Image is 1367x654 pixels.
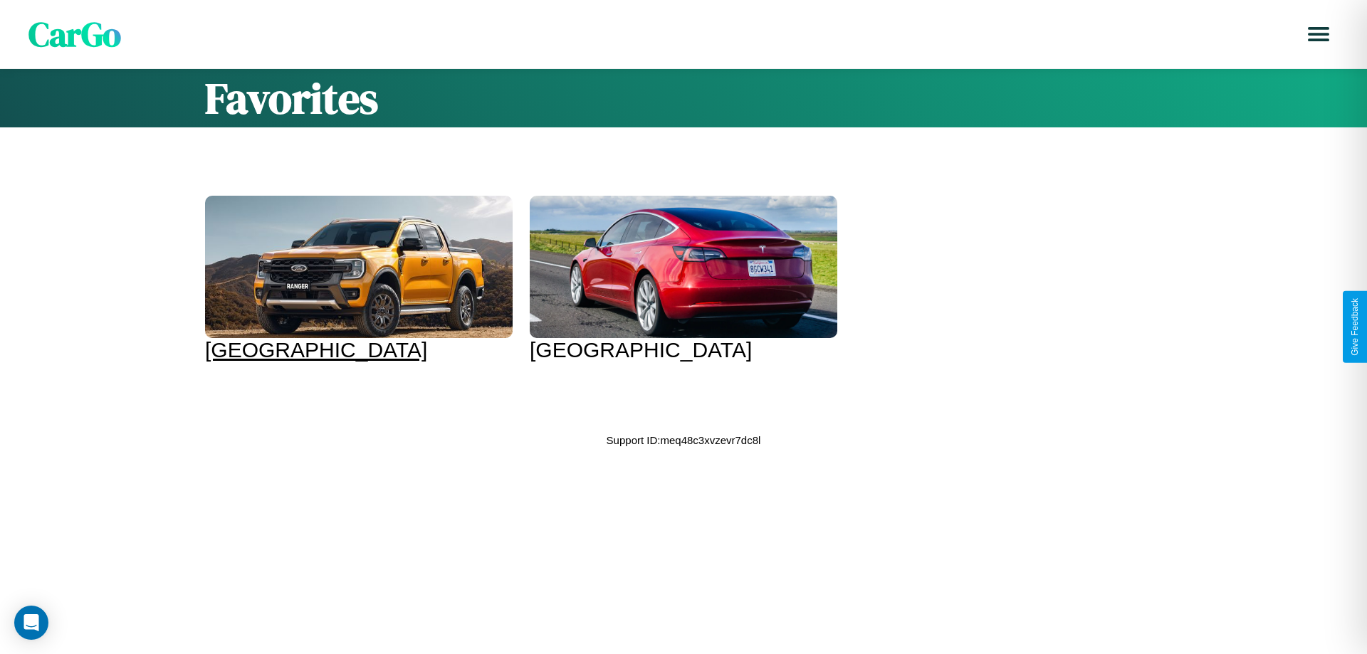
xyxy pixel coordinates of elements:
[14,606,48,640] div: Open Intercom Messenger
[530,338,837,362] div: [GEOGRAPHIC_DATA]
[1350,298,1360,356] div: Give Feedback
[607,431,761,450] p: Support ID: meq48c3xvzevr7dc8l
[28,11,121,58] span: CarGo
[205,69,1162,127] h1: Favorites
[1299,14,1339,54] button: Open menu
[205,338,513,362] div: [GEOGRAPHIC_DATA]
